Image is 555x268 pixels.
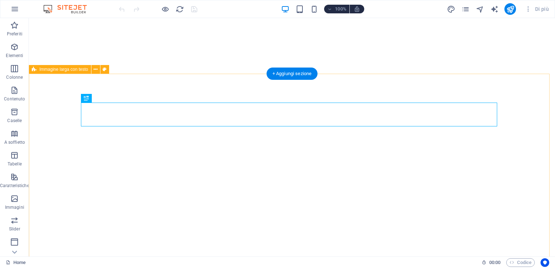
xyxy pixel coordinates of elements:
p: Immagini [5,204,24,210]
i: Design (Ctrl+Alt+Y) [447,5,455,13]
button: Di più [522,3,552,15]
button: design [447,5,455,13]
button: 100% [324,5,350,13]
p: Preferiti [7,31,22,37]
a: Fai clic per annullare la selezione. Doppio clic per aprire le pagine [6,258,26,267]
img: Editor Logo [42,5,96,13]
p: Elementi [6,53,23,59]
h6: Tempo sessione [482,258,501,267]
i: Quando ridimensioni, regola automaticamente il livello di zoom in modo che corrisponda al disposi... [354,6,360,12]
button: pages [461,5,470,13]
button: Usercentrics [541,258,549,267]
p: Contenuto [4,96,25,102]
p: Slider [9,226,20,232]
p: Caselle [7,118,22,124]
button: Codice [506,258,535,267]
button: text_generator [490,5,499,13]
i: Ricarica la pagina [176,5,184,13]
button: publish [504,3,516,15]
i: Pagine (Ctrl+Alt+S) [461,5,470,13]
button: navigator [476,5,484,13]
h6: 100% [335,5,347,13]
span: Codice [509,258,532,267]
span: : [494,260,495,265]
p: Tabelle [8,161,22,167]
i: AI Writer [490,5,499,13]
button: Clicca qui per lasciare la modalità di anteprima e continuare la modifica [161,5,169,13]
i: Pubblica [506,5,515,13]
div: + Aggiungi sezione [267,68,318,80]
i: Navigatore [476,5,484,13]
p: A soffietto [4,139,25,145]
button: reload [175,5,184,13]
span: Immagine larga con testo [39,67,88,72]
span: Di più [525,5,549,13]
span: 00 00 [489,258,500,267]
p: Colonne [6,74,23,80]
